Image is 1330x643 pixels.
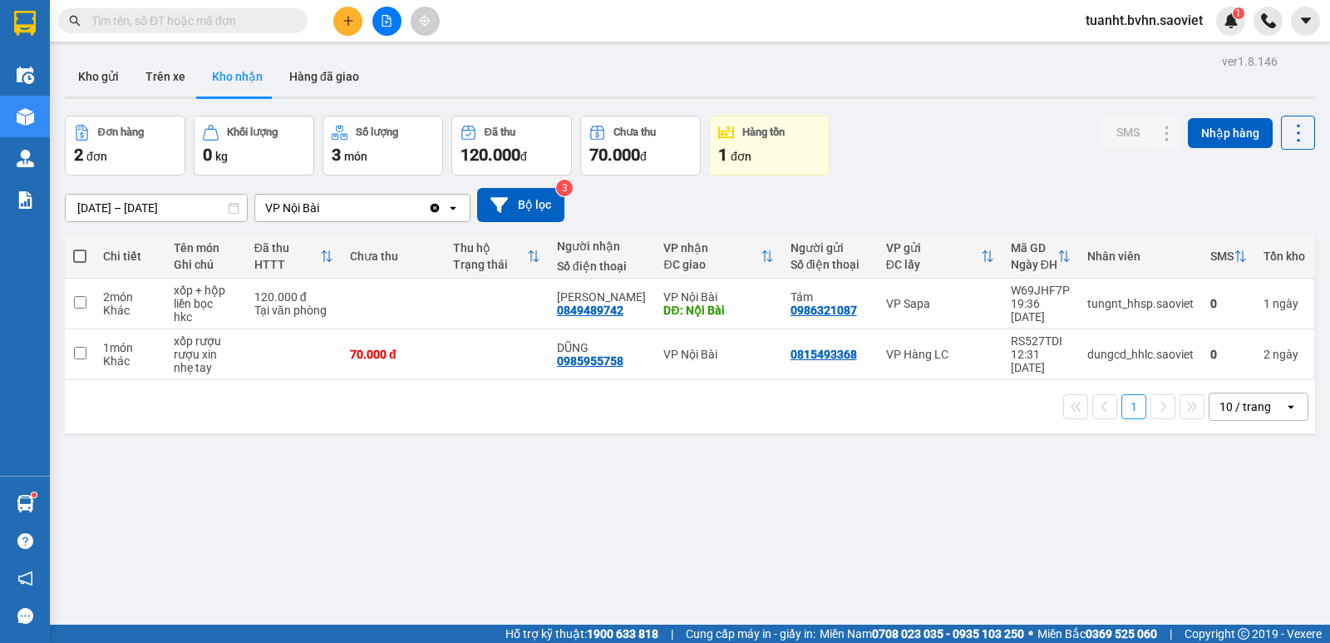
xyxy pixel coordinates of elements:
button: aim [411,7,440,36]
strong: 1900 633 818 [587,627,658,641]
div: Tại văn phòng [254,304,333,317]
div: HTTT [254,258,320,271]
div: 0985955758 [557,354,623,368]
span: aim [419,15,431,27]
button: Bộ lọc [477,188,564,222]
img: icon-new-feature [1224,13,1239,28]
img: warehouse-icon [17,495,34,512]
button: Hàng đã giao [276,57,372,96]
div: 0 [1210,297,1247,310]
span: đ [640,150,647,163]
div: Khác [103,304,157,317]
button: Chưa thu70.000đ [580,116,701,176]
span: 120.000 [461,145,520,165]
div: xốp + hộp liền bọc [174,284,238,310]
sup: 1 [32,492,37,497]
span: kg [215,150,228,163]
div: Số điện thoại [557,260,648,273]
div: rượu xin nhẹ tay [174,348,238,374]
div: tungnt_hhsp.saoviet [1087,297,1194,310]
div: Đã thu [485,126,515,138]
input: Select a date range. [66,195,247,221]
div: ver 1.8.146 [1222,52,1278,71]
button: Kho nhận [199,57,276,96]
div: VP Nội Bài [663,290,773,304]
div: 0849489742 [557,304,623,317]
button: Đã thu120.000đ [451,116,572,176]
input: Selected VP Nội Bài. [321,200,323,216]
span: message [17,608,33,624]
div: Trạng thái [453,258,526,271]
img: logo-vxr [14,11,36,36]
div: hkc [174,310,238,324]
div: Thu hộ [453,241,526,255]
img: warehouse-icon [17,67,34,84]
span: món [344,150,367,163]
svg: Clear value [428,201,441,215]
span: file-add [381,15,392,27]
div: Hàng tồn [742,126,785,138]
div: xốp rượu [174,334,238,348]
span: 70.000 [589,145,640,165]
div: Tên món [174,241,238,255]
th: Toggle SortBy [655,235,781,279]
img: warehouse-icon [17,150,34,167]
div: Đơn hàng [98,126,144,138]
div: Người gửi [791,241,869,255]
div: VP gửi [886,241,981,255]
span: | [1170,625,1172,643]
th: Toggle SortBy [1002,235,1079,279]
div: ĐC giao [663,258,760,271]
div: Khác [103,354,157,368]
span: Hỗ trợ kỹ thuật: [505,625,658,643]
strong: 0369 525 060 [1086,627,1157,641]
div: Số điện thoại [791,258,869,271]
span: tuanht.bvhn.saoviet [1072,10,1216,31]
div: Chưa thu [350,250,436,263]
div: 120.000 đ [254,290,333,304]
span: ⚪️ [1028,631,1033,637]
div: 0986321087 [791,304,857,317]
div: Mã GD [1011,241,1057,255]
div: Tồn kho [1263,250,1305,263]
img: solution-icon [17,191,34,209]
input: Tìm tên, số ĐT hoặc mã đơn [91,12,288,30]
strong: 0708 023 035 - 0935 103 250 [872,627,1024,641]
div: VP Sapa [886,297,994,310]
button: Đơn hàng2đơn [65,116,185,176]
span: 1 [1235,7,1241,19]
div: Ghi chú [174,258,238,271]
button: plus [333,7,362,36]
div: 2 món [103,290,157,304]
span: 1 [718,145,727,165]
div: 2 [1263,348,1305,361]
div: VP nhận [663,241,760,255]
div: DŨNG [557,341,648,354]
sup: 1 [1233,7,1244,19]
img: warehouse-icon [17,108,34,126]
div: Thanh Ngân [557,290,648,304]
button: Số lượng3món [323,116,443,176]
div: W69JHF7P [1011,284,1071,297]
span: đơn [731,150,751,163]
div: RS527TDI [1011,334,1071,348]
div: 12:31 [DATE] [1011,348,1071,374]
button: Trên xe [132,57,199,96]
span: Miền Nam [820,625,1024,643]
div: Số lượng [356,126,398,138]
th: Toggle SortBy [878,235,1002,279]
button: 1 [1121,394,1146,419]
span: ngày [1273,297,1298,310]
th: Toggle SortBy [246,235,342,279]
div: Nhân viên [1087,250,1194,263]
div: DĐ: Nội Bài [663,304,773,317]
th: Toggle SortBy [445,235,548,279]
div: 1 món [103,341,157,354]
div: VP Nội Bài [663,348,773,361]
span: notification [17,571,33,586]
button: Nhập hàng [1188,118,1273,148]
div: ĐC lấy [886,258,981,271]
svg: open [446,201,460,215]
span: plus [342,15,354,27]
span: Miền Bắc [1037,625,1157,643]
